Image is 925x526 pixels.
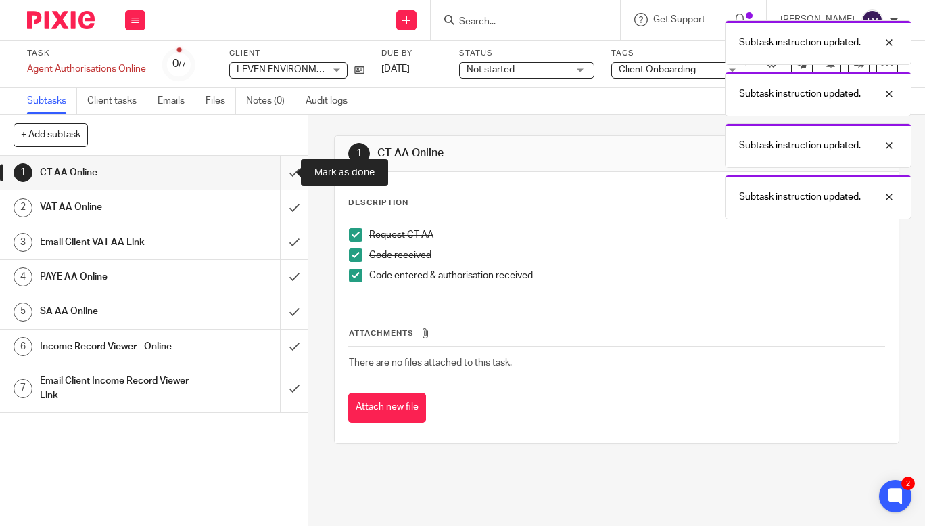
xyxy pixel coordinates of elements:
small: /7 [179,61,186,68]
div: 5 [14,303,32,322]
button: Attach new file [348,393,426,423]
p: Subtask instruction updated. [739,87,861,101]
label: Client [229,48,364,59]
h1: CT AA Online [40,162,191,183]
span: LEVEN ENVIRONMENTAL LTD [237,65,364,74]
div: 7 [14,379,32,398]
span: Attachments [349,330,414,337]
h1: PAYE AA Online [40,267,191,287]
input: Search [458,16,579,28]
p: Request CT AA [369,228,884,242]
div: 4 [14,267,32,286]
button: + Add subtask [14,123,88,146]
div: 0 [172,56,186,72]
p: Subtask instruction updated. [739,190,861,204]
span: [DATE] [381,64,410,74]
div: 6 [14,337,32,356]
a: Files [206,88,236,114]
h1: VAT AA Online [40,197,191,217]
a: Audit logs [306,88,358,114]
div: 2 [14,198,32,217]
p: Code received [369,248,884,262]
p: Description [348,198,408,209]
h1: Email Client VAT AA Link [40,232,191,253]
h1: Email Client Income Record Viewer Link [40,371,191,406]
h1: SA AA Online [40,301,191,322]
p: Code entered & authorisation received [369,269,884,282]
a: Client tasks [87,88,147,114]
div: Agent Authorisations Online [27,62,146,76]
div: 1 [348,143,370,165]
a: Notes (0) [246,88,295,114]
div: 3 [14,233,32,252]
label: Status [459,48,594,59]
label: Due by [381,48,442,59]
a: Subtasks [27,88,77,114]
span: There are no files attached to this task. [349,358,512,368]
img: svg%3E [861,9,883,31]
h1: Income Record Viewer - Online [40,336,191,357]
img: Pixie [27,11,95,29]
p: Subtask instruction updated. [739,139,861,152]
h1: CT AA Online [377,146,646,160]
p: Subtask instruction updated. [739,36,861,49]
div: 1 [14,163,32,182]
label: Task [27,48,146,59]
div: 2 [901,477,915,490]
a: Emails [158,88,195,114]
